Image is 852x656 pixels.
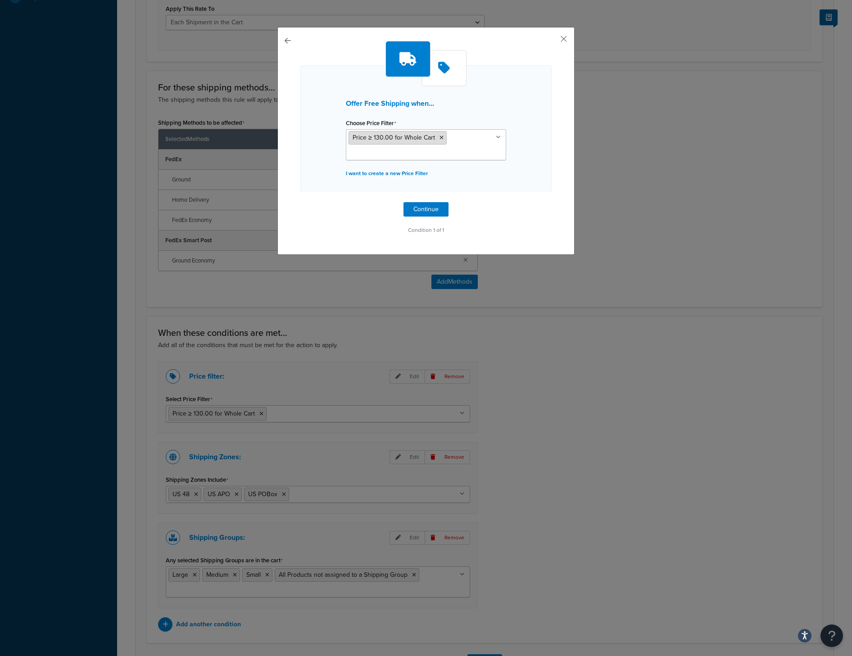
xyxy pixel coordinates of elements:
label: Choose Price Filter [346,120,396,127]
button: Continue [403,202,449,217]
p: I want to create a new Price Filter [346,167,506,180]
p: Condition 1 of 1 [300,224,552,236]
h3: Offer Free Shipping when... [346,100,506,108]
span: Price ≥ 130.00 for Whole Cart [353,133,435,142]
